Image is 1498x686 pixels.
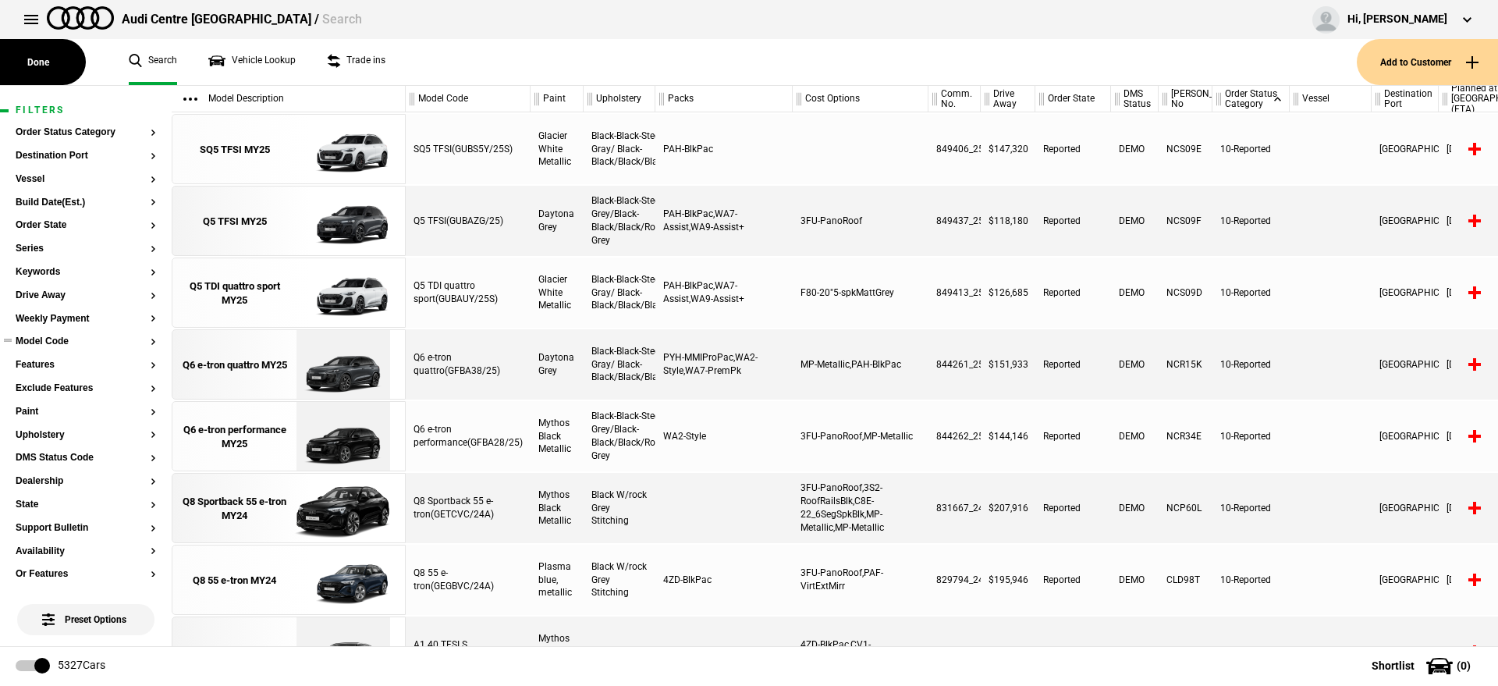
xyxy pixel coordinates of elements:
div: Daytona Grey [531,329,584,400]
div: [PERSON_NAME] No [1159,86,1212,112]
button: Order Status Category [16,127,156,138]
div: NCS09F [1159,186,1212,256]
div: PAH-BlkPac,WA7-Assist,WA9-Assist+ [655,186,793,256]
div: DEMO [1111,473,1159,543]
section: Destination Port [16,151,156,174]
div: Vessel [1290,86,1371,112]
div: 10-Reported [1212,329,1290,400]
section: Weekly Payment [16,314,156,337]
div: Reported [1035,329,1111,400]
button: Support Bulletin [16,523,156,534]
button: Paint [16,407,156,418]
img: Audi_GUBAZG_25_FW_6Y6Y_3FU_WA9_PAH_WA7_6FJ_PYH_F80_H65_(Nadin:_3FU_6FJ_C56_F80_H65_PAH_PYH_S9S_WA... [289,187,397,257]
div: 10-Reported [1212,258,1290,328]
div: 831667_24 [928,473,981,543]
div: 844261_25 [928,329,981,400]
div: SQ5 TFSI(GUBS5Y/25S) [406,114,531,184]
a: SQ5 TFSI MY25 [180,115,289,185]
button: Upholstery [16,430,156,441]
img: Audi_GFBA38_25_GX_6Y6Y_WA7_WA2_PAH_PYH_V39_QE2_VW5_(Nadin:_C03_PAH_PYH_QE2_SN8_V39_VW5_WA2_WA7)_e... [289,330,397,400]
div: NCR15K [1159,329,1212,400]
button: State [16,499,156,510]
button: Order State [16,220,156,231]
div: Black-Black-Steel Gray/ Black-Black/Black/Black [584,258,655,328]
div: $144,146 [981,401,1035,471]
div: 829794_24 [928,545,981,615]
div: DMS Status [1111,86,1158,112]
div: $147,320 [981,114,1035,184]
button: Availability [16,546,156,557]
div: 849406_25 [928,114,981,184]
div: NCS09D [1159,258,1212,328]
div: 10-Reported [1212,114,1290,184]
section: Paint [16,407,156,430]
button: Destination Port [16,151,156,162]
button: DMS Status Code [16,453,156,464]
a: Search [129,39,177,85]
div: Q8 Sportback 55 e-tron MY24 [180,495,289,523]
div: DEMO [1111,329,1159,400]
button: Series [16,243,156,254]
div: SQ5 TFSI MY25 [200,143,270,157]
div: Order State [1035,86,1110,112]
div: Glacier White Metallic [531,258,584,328]
button: Add to Customer [1357,39,1498,85]
section: Features [16,360,156,383]
div: 3FU-PanoRoof,3S2-RoofRailsBlk,C8E-22_6SegSpkBlk,MP-Metallic,MP-Metallic [793,473,928,543]
div: Audi Centre [GEOGRAPHIC_DATA] / [122,11,362,28]
div: NCR34E [1159,401,1212,471]
section: Model Code [16,336,156,360]
div: Q6 e-tron performance MY25 [180,423,289,451]
div: 10-Reported [1212,186,1290,256]
div: MP-Metallic,PAH-BlkPac [793,329,928,400]
div: Black-Black-Steel Grey/Black-Black/Black/Rock Grey [584,401,655,471]
div: 10-Reported [1212,401,1290,471]
a: Q8 Sportback 55 e-tron MY24 [180,474,289,544]
div: PAH-BlkPac [655,114,793,184]
div: PYH-MMIProPac,WA2-Style,WA7-PremPk [655,329,793,400]
div: Model Description [172,86,405,112]
div: DEMO [1111,401,1159,471]
img: Audi_GUBS5Y_25S_GX_2Y2Y_PAH_WA2_6FJ_53A_PYH_PWO_(Nadin:_53A_6FJ_C56_PAH_PWO_PYH_S9S_WA2)_ext.png [289,115,397,185]
span: Shortlist [1372,660,1415,671]
img: Audi_GETCVC_24A_MP_0E0E_C8E_MP_WQS-1_2MB_3FU_3S2_(Nadin:_1XP_2MB_3FU_3S2_4ZD_6FJ_C30_C8E_N5K_WQS_... [289,474,397,544]
div: [GEOGRAPHIC_DATA] [1372,473,1439,543]
div: 3FU-PanoRoof [793,186,928,256]
section: Series [16,243,156,267]
button: Vessel [16,174,156,185]
div: Mythos Black Metallic [531,401,584,471]
div: [GEOGRAPHIC_DATA] [1372,401,1439,471]
div: CLD98T [1159,545,1212,615]
div: F80-20"5-spkMattGrey [793,258,928,328]
div: Paint [531,86,583,112]
section: State [16,499,156,523]
div: DEMO [1111,258,1159,328]
section: Build Date(Est.) [16,197,156,221]
div: Q5 TFSI MY25 [203,215,267,229]
div: 849413_25 [928,258,981,328]
img: Audi_GFBA28_25_FW_0E0E_3FU_WA2_PAH_QE2_PY2_(Nadin:_3FU_58Q_C03_PAH_PY2_QE2_SN8_WA2)_ext.png [289,402,397,472]
a: Q6 e-tron performance MY25 [180,402,289,472]
div: 3FU-PanoRoof,PAF-VirtExtMirr [793,545,928,615]
section: Or Features [16,569,156,592]
section: Order State [16,220,156,243]
section: Upholstery [16,430,156,453]
button: Dealership [16,476,156,487]
section: Availability [16,546,156,570]
div: Q5 TFSI(GUBAZG/25) [406,186,531,256]
div: Hi, [PERSON_NAME] [1347,12,1447,27]
div: 5327 Cars [58,658,105,674]
div: Q5 TDI quattro sport MY25 [180,279,289,307]
a: Q5 TFSI MY25 [180,187,289,257]
div: Plasma blue, metallic [531,545,584,615]
div: PAH-BlkPac,WA7-Assist,WA9-Assist+ [655,258,793,328]
div: WA2-Style [655,401,793,471]
section: Exclude Features [16,383,156,407]
div: NCS09E [1159,114,1212,184]
div: Reported [1035,545,1111,615]
div: Mythos Black Metallic [531,473,584,543]
div: Q6 e-tron quattro(GFBA38/25) [406,329,531,400]
div: DEMO [1111,186,1159,256]
div: $207,916 [981,473,1035,543]
div: DEMO [1111,114,1159,184]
